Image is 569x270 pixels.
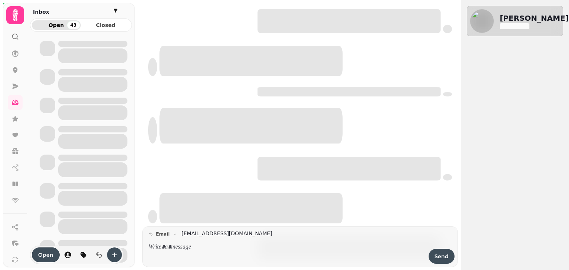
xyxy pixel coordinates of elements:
h2: Inbox [33,8,49,16]
button: Open43 [32,20,81,30]
button: Open [32,247,60,262]
span: Closed [87,23,124,28]
img: aHR0cHM6Ly93d3cuZ3JhdmF0YXIuY29tL2F2YXRhci9lY2I3MzRhYzZiM2M1ZWM2YmMwNDQ0OTJkNTEyYzc0Mj9zPTE1MCZkP... [470,9,494,33]
button: Send [429,249,455,264]
a: [EMAIL_ADDRESS][DOMAIN_NAME] [182,230,272,237]
button: email [146,230,180,239]
div: 43 [67,21,80,29]
button: is-read [91,247,106,262]
span: Open [38,23,75,28]
button: tag-thread [76,247,91,262]
button: Closed [81,20,130,30]
span: Send [435,254,449,259]
button: filter [111,6,120,15]
h2: [PERSON_NAME] [500,13,569,23]
button: create-convo [107,247,122,262]
span: Open [38,252,53,257]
